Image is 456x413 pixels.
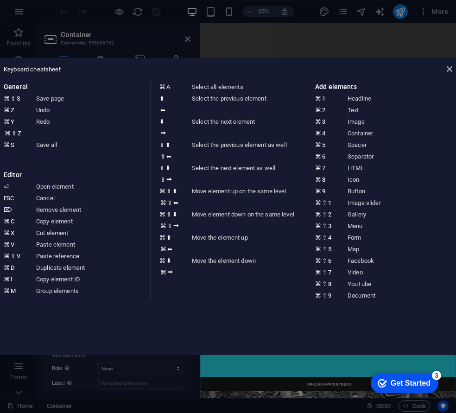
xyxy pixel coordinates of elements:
[322,130,325,137] i: 4
[315,246,321,253] i: ⌘
[322,257,327,264] i: ⇧
[192,185,301,209] dd: Move element up on the same level
[166,83,170,90] i: A
[328,257,331,264] i: 6
[11,229,14,236] i: X
[11,287,15,294] i: M
[159,188,165,195] i: ⌘
[315,199,321,206] i: ⌘
[4,253,10,260] i: ⌘
[315,153,321,160] i: ⌘
[159,141,165,148] i: ⇧
[4,218,10,225] i: ⌘
[11,95,16,102] i: ⇧
[173,199,178,206] i: ⬅
[173,222,179,229] i: ⮕
[315,81,452,93] h3: Add elements
[166,234,171,241] i: ⬆
[166,188,171,195] i: ⇧
[167,199,172,206] i: ⇧
[322,246,327,253] i: ⇧
[328,199,331,206] i: 1
[165,165,171,172] i: ⬇
[4,276,10,283] i: ⌘
[160,176,165,183] i: ⇧
[165,141,171,148] i: ⬆
[12,130,17,137] i: ⇧
[322,292,327,299] i: ⇧
[322,165,325,172] i: 7
[11,118,14,125] i: Y
[36,273,146,285] dd: Copy element ID
[17,95,20,102] i: S
[4,183,9,190] i: ⏎
[315,95,321,102] i: ⌘
[4,81,141,93] h3: General
[192,255,301,278] dd: Move the element down
[160,130,166,137] i: ⮕
[192,209,301,232] dd: Move element down on the same level
[4,195,13,202] i: ESC
[328,211,331,218] i: 2
[27,10,67,19] div: Get Started
[4,141,10,148] i: ⌘
[160,107,165,114] i: ⬅
[4,241,10,248] i: ⌘
[17,253,20,260] i: V
[36,104,146,116] dd: Undo
[36,285,146,297] dd: Group elements
[18,130,21,137] i: Z
[322,118,325,125] i: 3
[159,165,165,172] i: ⇧
[322,222,327,229] i: ⇧
[36,250,146,262] dd: Paste reference
[172,211,177,218] i: ⬇
[36,227,146,239] dd: Cut element
[4,95,10,102] i: ⌘
[36,204,146,216] dd: Remove element
[36,139,146,151] dd: Save all
[167,269,173,276] i: ⮕
[4,107,10,114] i: ⌘
[5,130,11,137] i: ⌘
[160,246,166,253] i: ⌘
[69,2,78,11] div: 3
[315,211,321,218] i: ⌘
[315,165,321,172] i: ⌘
[322,141,325,148] i: 5
[172,188,177,195] i: ⬆
[160,269,166,276] i: ⌘
[160,222,166,229] i: ⌘
[36,93,146,104] dd: Save page
[159,211,165,218] i: ⌘
[11,107,14,114] i: Z
[167,246,172,253] i: ⬅
[315,280,321,287] i: ⌘
[7,5,75,24] div: Get Started 3 items remaining, 40% complete
[36,216,146,227] dd: Copy element
[11,241,14,248] i: V
[328,280,331,287] i: 8
[4,66,61,73] span: Keyboard cheatsheet
[315,107,321,114] i: ⌘
[315,141,321,148] i: ⌘
[192,162,301,185] dd: Select the next element as well
[4,206,12,213] i: ⌦
[322,234,327,241] i: ⇧
[192,81,301,93] dd: Select all elements
[159,257,165,264] i: ⌘
[322,211,327,218] i: ⇧
[4,229,10,236] i: ⌘
[36,239,146,250] dd: Paste element
[166,176,172,183] i: ⮕
[4,169,141,181] h3: Editor
[322,269,327,276] i: ⇧
[322,107,325,114] i: 2
[192,232,301,255] dd: Move the element up
[315,292,321,299] i: ⌘
[160,199,166,206] i: ⌘
[322,199,327,206] i: ⇧
[159,83,165,90] i: ⌘
[160,153,165,160] i: ⇧
[315,130,321,137] i: ⌘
